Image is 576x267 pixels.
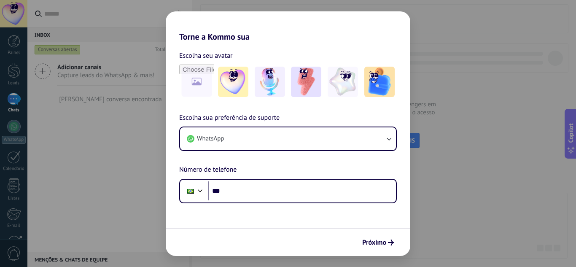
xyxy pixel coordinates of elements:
[179,50,233,61] span: Escolha seu avatar
[358,235,398,250] button: Próximo
[291,67,321,97] img: -3.jpeg
[183,182,199,200] div: Brazil: + 55
[218,67,248,97] img: -1.jpeg
[179,113,280,124] span: Escolha sua preferência de suporte
[180,127,396,150] button: WhatsApp
[166,11,410,42] h2: Torne a Kommo sua
[364,67,395,97] img: -5.jpeg
[362,240,386,245] span: Próximo
[179,165,237,175] span: Número de telefone
[328,67,358,97] img: -4.jpeg
[197,135,224,143] span: WhatsApp
[255,67,285,97] img: -2.jpeg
